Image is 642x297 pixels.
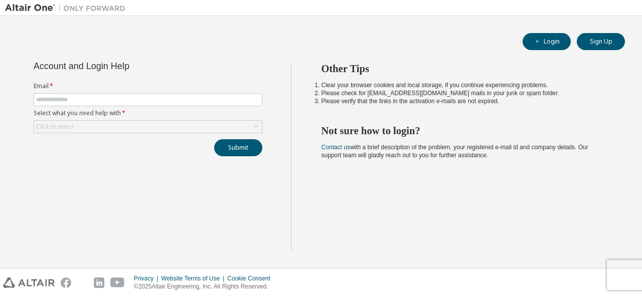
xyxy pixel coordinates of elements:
div: Click to select [34,121,262,133]
li: Please check for [EMAIL_ADDRESS][DOMAIN_NAME] mails in your junk or spam folder. [322,89,607,97]
div: Privacy [134,274,161,282]
h2: Not sure how to login? [322,124,607,137]
li: Clear your browser cookies and local storage, if you continue experiencing problems. [322,81,607,89]
img: altair_logo.svg [3,277,55,288]
div: Cookie Consent [227,274,276,282]
p: © 2025 Altair Engineering, Inc. All Rights Reserved. [134,282,276,291]
button: Login [523,33,571,50]
a: Contact us [322,144,350,151]
div: Account and Login Help [34,62,217,70]
div: Click to select [36,123,73,131]
h2: Other Tips [322,62,607,75]
img: youtube.svg [110,277,125,288]
button: Submit [214,139,262,156]
label: Email [34,82,262,90]
button: Sign Up [577,33,625,50]
div: Website Terms of Use [161,274,227,282]
label: Select what you need help with [34,109,262,117]
img: facebook.svg [61,277,71,288]
span: with a brief description of the problem, your registered e-mail id and company details. Our suppo... [322,144,588,159]
img: linkedin.svg [94,277,104,288]
li: Please verify that the links in the activation e-mails are not expired. [322,97,607,105]
img: Altair One [5,3,130,13]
